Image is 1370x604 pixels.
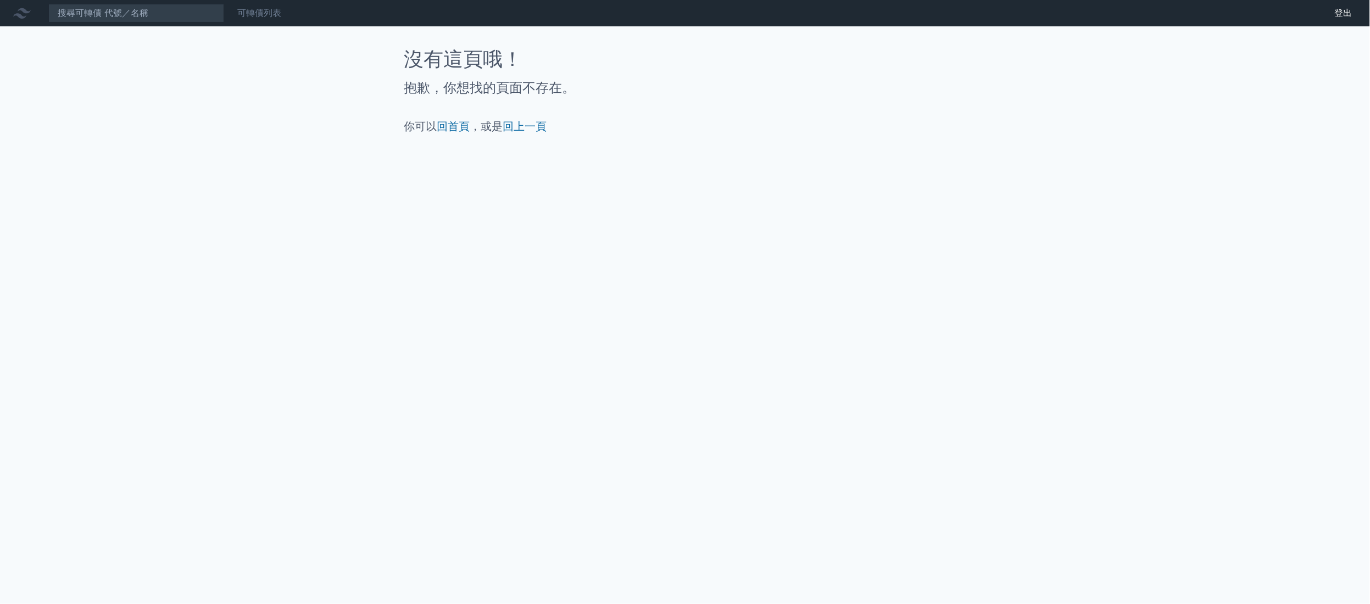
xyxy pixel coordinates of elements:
[437,120,470,133] a: 回首頁
[404,119,966,134] p: 你可以 ，或是
[48,4,224,23] input: 搜尋可轉債 代號／名稱
[503,120,547,133] a: 回上一頁
[404,79,966,97] h2: 抱歉，你想找的頁面不存在。
[237,8,281,18] a: 可轉債列表
[1326,4,1361,22] a: 登出
[404,48,966,70] h1: 沒有這頁哦！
